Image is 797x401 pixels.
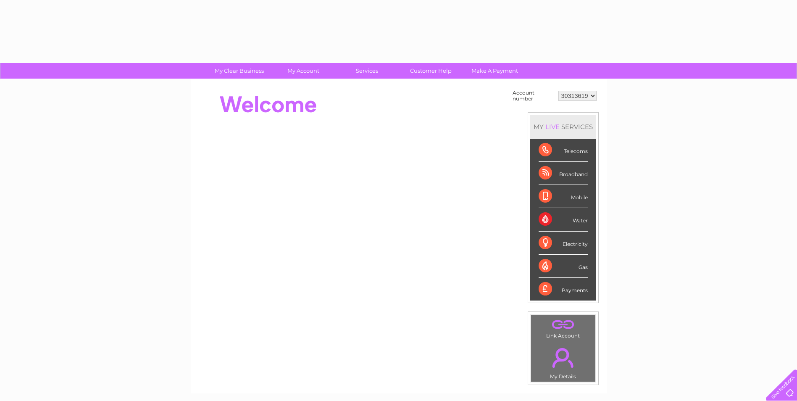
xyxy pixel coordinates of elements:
td: My Details [531,341,596,382]
td: Link Account [531,314,596,341]
div: Gas [539,255,588,278]
div: Water [539,208,588,231]
div: Payments [539,278,588,301]
div: LIVE [544,123,561,131]
div: MY SERVICES [530,115,596,139]
a: . [533,343,593,372]
a: Services [332,63,402,79]
div: Telecoms [539,139,588,162]
a: My Account [268,63,338,79]
a: Customer Help [396,63,466,79]
a: Make A Payment [460,63,529,79]
div: Broadband [539,162,588,185]
a: My Clear Business [205,63,274,79]
a: . [533,317,593,332]
td: Account number [510,88,556,104]
div: Electricity [539,232,588,255]
div: Mobile [539,185,588,208]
